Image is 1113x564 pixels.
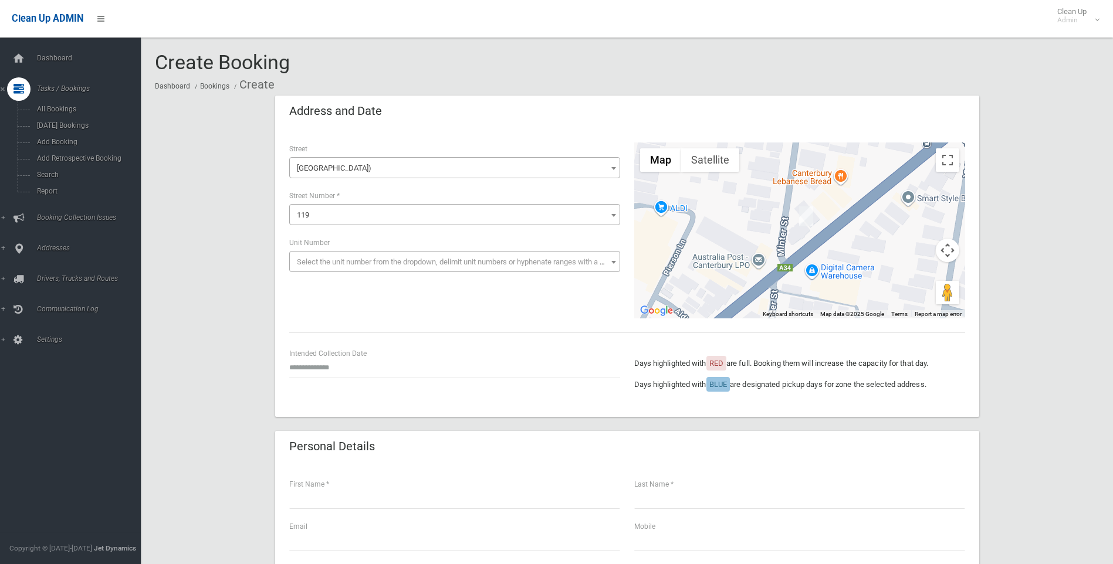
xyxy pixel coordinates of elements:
span: Drivers, Trucks and Routes [33,274,150,283]
span: Canterbury Road (CANTERBURY 2193) [292,160,617,176]
span: Copyright © [DATE]-[DATE] [9,544,92,552]
a: Bookings [200,82,229,90]
a: Dashboard [155,82,190,90]
a: Open this area in Google Maps (opens a new window) [637,303,676,318]
span: BLUE [709,380,727,389]
span: All Bookings [33,105,140,113]
span: Add Booking [33,138,140,146]
p: Days highlighted with are designated pickup days for zone the selected address. [634,378,965,392]
span: Clean Up ADMIN [12,13,83,24]
span: RED [709,359,723,368]
span: Booking Collection Issues [33,213,150,222]
span: Select the unit number from the dropdown, delimit unit numbers or hyphenate ranges with a comma [297,257,625,266]
header: Personal Details [275,435,389,458]
small: Admin [1057,16,1087,25]
strong: Jet Dynamics [94,544,136,552]
p: Days highlighted with are full. Booking them will increase the capacity for that day. [634,356,965,371]
span: Search [33,171,140,179]
button: Keyboard shortcuts [763,310,813,318]
button: Toggle fullscreen view [936,148,959,172]
span: Addresses [33,244,150,252]
button: Drag Pegman onto the map to open Street View [936,281,959,304]
span: Communication Log [33,305,150,313]
span: [DATE] Bookings [33,121,140,130]
span: 119 [292,207,617,223]
span: Add Retrospective Booking [33,154,140,162]
span: Report [33,187,140,195]
button: Show street map [640,148,681,172]
button: Map camera controls [936,239,959,262]
span: 119 [297,210,309,219]
span: 119 [289,204,620,225]
span: Canterbury Road (CANTERBURY 2193) [289,157,620,178]
span: Create Booking [155,50,290,74]
header: Address and Date [275,100,396,123]
button: Show satellite imagery [681,148,739,172]
span: Tasks / Bookings [33,84,150,93]
span: Dashboard [33,54,150,62]
span: Settings [33,335,150,344]
span: Map data ©2025 Google [820,311,884,317]
span: Clean Up [1051,7,1098,25]
div: 119 Canterbury Road, CANTERBURY NSW 2193 [799,206,813,226]
a: Report a map error [915,311,962,317]
a: Terms (opens in new tab) [891,311,908,317]
img: Google [637,303,676,318]
li: Create [231,74,275,96]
